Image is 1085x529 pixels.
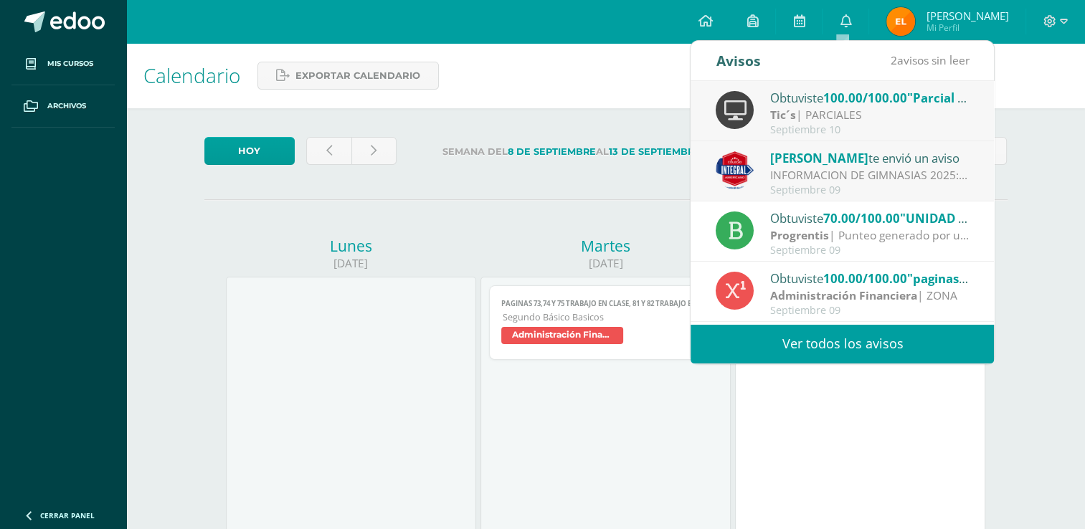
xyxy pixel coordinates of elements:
span: Exportar calendario [295,62,420,89]
div: | PARCIALES [770,107,970,123]
span: Segundo Básico Basicos [503,311,710,323]
div: | ZONA [770,287,970,304]
strong: Progrentis [770,227,829,243]
strong: 13 de Septiembre [609,146,701,157]
span: Administración Financiera [501,327,623,344]
div: te envió un aviso [770,148,970,167]
span: 2 [890,52,896,68]
div: Septiembre 09 [770,184,970,196]
img: 805d0fc3735f832b0a145cc0fd8c7d46.png [716,151,754,189]
strong: Tic´s [770,107,796,123]
label: Semana del al [408,137,736,166]
div: Septiembre 10 [770,124,970,136]
a: Archivos [11,85,115,128]
span: [PERSON_NAME] [770,150,868,166]
div: INFORMACION DE GIMNASIAS 2025: Estimados padres de familia, por este medio se les informa que las... [770,167,970,184]
div: Septiembre 09 [770,305,970,317]
div: Obtuviste en [770,88,970,107]
div: Lunes [226,236,476,256]
div: | Punteo generado por unidad individual [770,227,970,244]
span: avisos sin leer [890,52,969,68]
div: Septiembre 09 [770,244,970,257]
div: Avisos [716,41,760,80]
span: Cerrar panel [40,510,95,520]
a: paginas 73,74 y 75 trabajo en clase, 81 y 82 trabajo en claseSegundo Básico BasicosAdministración... [489,285,722,360]
span: "Parcial 1" [907,90,970,106]
a: Ver todos los avisos [691,324,994,363]
span: 100.00/100.00 [823,90,907,106]
span: paginas 73,74 y 75 trabajo en clase, 81 y 82 trabajo en clase [501,299,710,308]
a: Exportar calendario [257,62,439,90]
strong: Administración Financiera [770,287,917,303]
div: Obtuviste en [770,269,970,287]
div: [DATE] [226,256,476,271]
span: [PERSON_NAME] [926,9,1008,23]
div: Obtuviste en [770,209,970,227]
span: "UNIDAD 18" [900,210,978,227]
a: Hoy [204,137,295,165]
span: Mis cursos [47,58,93,70]
div: [DATE] [480,256,731,271]
img: 261f38a91c24d81787e9dd9d7abcde75.png [886,7,915,36]
strong: 8 de Septiembre [508,146,596,157]
a: Mis cursos [11,43,115,85]
span: 100.00/100.00 [823,270,907,287]
span: 70.00/100.00 [823,210,900,227]
div: Martes [480,236,731,256]
span: Calendario [143,62,240,89]
span: Mi Perfil [926,22,1008,34]
span: Archivos [47,100,86,112]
